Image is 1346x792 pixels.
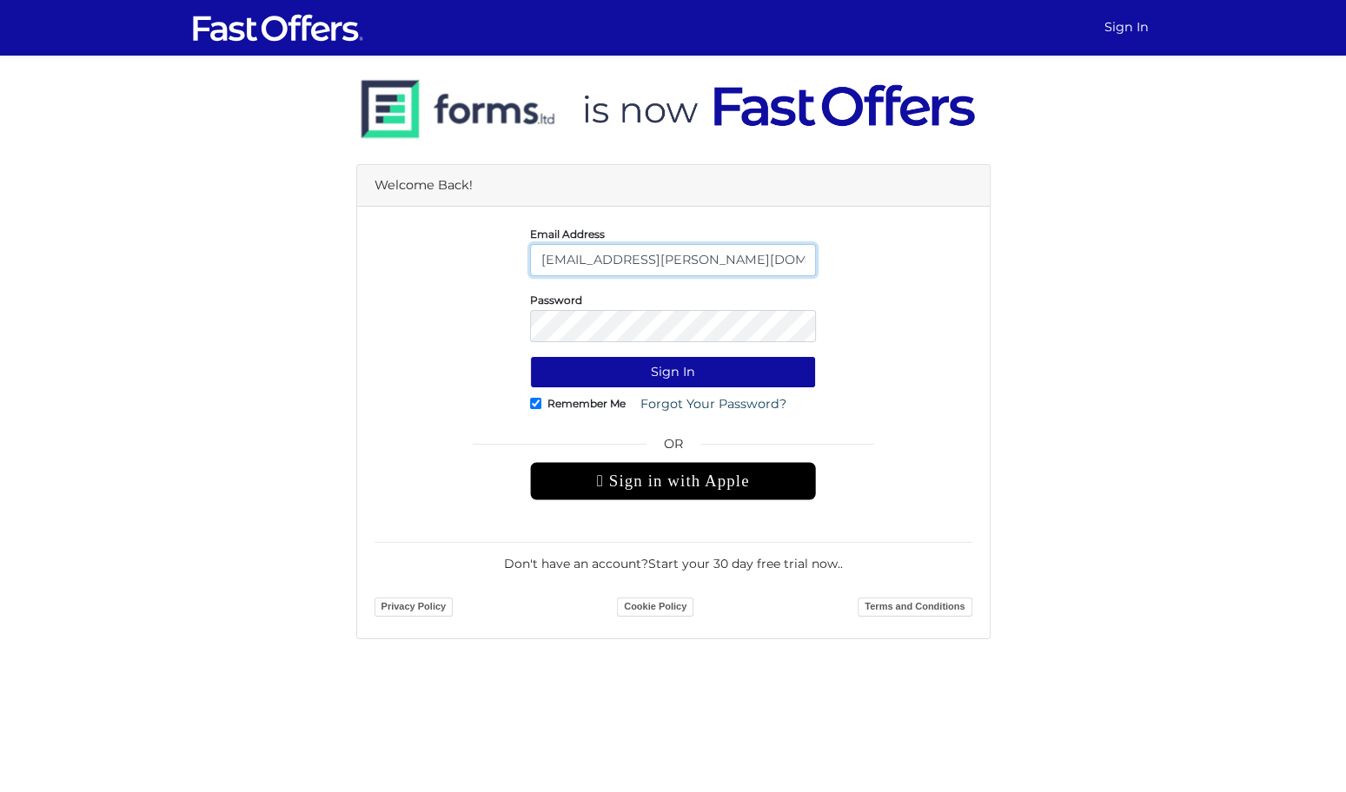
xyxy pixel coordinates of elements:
a: Forgot Your Password? [629,388,798,420]
label: Remember Me [547,401,626,406]
span: OR [530,434,816,462]
div: Don't have an account? . [375,542,972,573]
a: Cookie Policy [617,597,693,617]
a: Start your 30 day free trial now. [648,556,840,571]
a: Sign In [1097,10,1156,44]
div: Welcome Back! [357,165,990,207]
div: Sign in with Apple [530,462,816,500]
a: Privacy Policy [375,597,454,617]
label: Password [530,298,582,302]
button: Sign In [530,356,816,388]
a: Terms and Conditions [858,597,971,617]
input: E-Mail [530,244,816,276]
label: Email Address [530,232,605,236]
